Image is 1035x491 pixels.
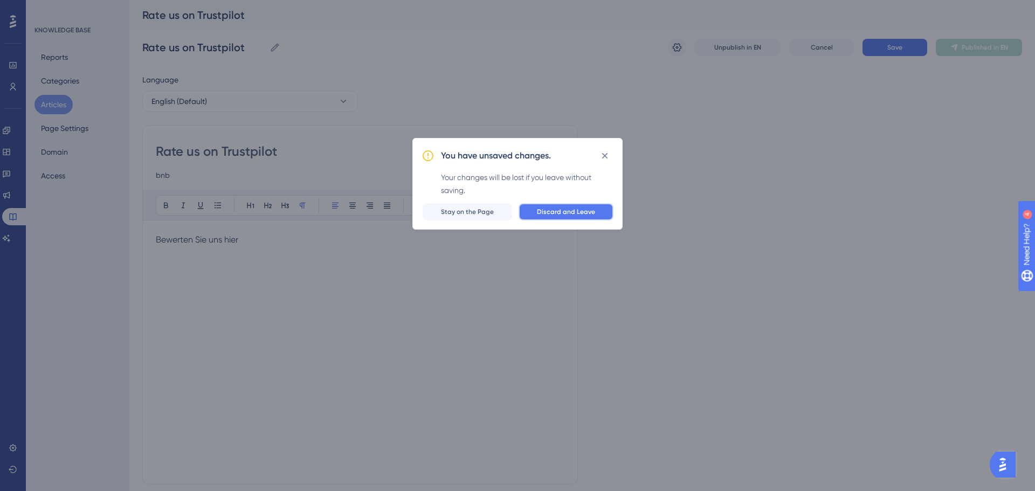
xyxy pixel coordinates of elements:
[441,149,551,162] h2: You have unsaved changes.
[75,5,78,14] div: 4
[990,448,1022,481] iframe: UserGuiding AI Assistant Launcher
[441,208,494,216] span: Stay on the Page
[537,208,595,216] span: Discard and Leave
[441,171,613,197] div: Your changes will be lost if you leave without saving.
[25,3,67,16] span: Need Help?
